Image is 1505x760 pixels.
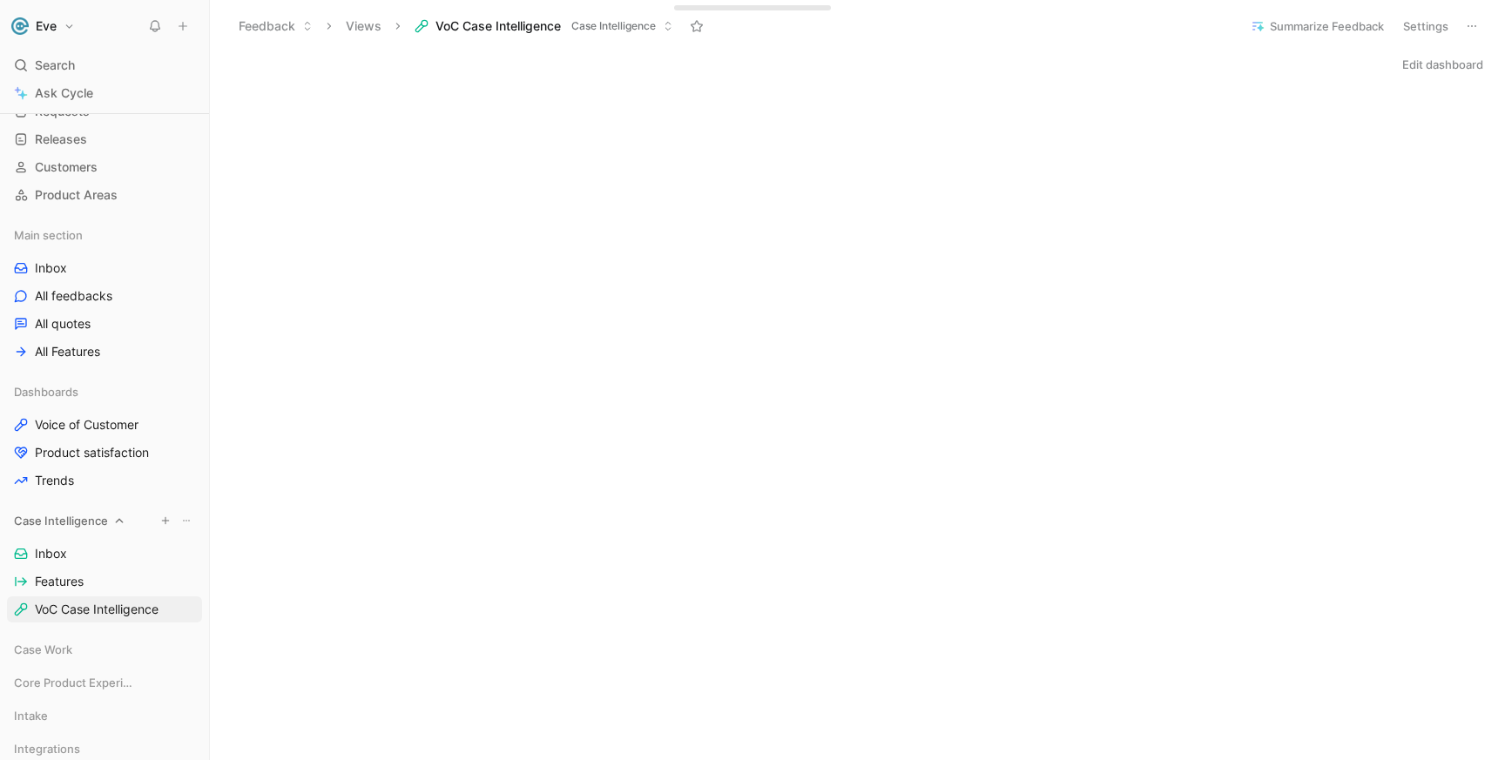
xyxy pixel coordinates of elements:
[407,13,681,39] button: VoC Case IntelligenceCase Intelligence
[7,379,202,405] div: Dashboards
[35,472,74,489] span: Trends
[435,17,561,35] span: VoC Case Intelligence
[7,508,202,622] div: Case IntelligenceInboxFeaturesVoC Case Intelligence
[7,467,202,494] a: Trends
[36,18,57,34] h1: Eve
[14,740,80,757] span: Integrations
[7,669,202,701] div: Core Product Experience
[35,601,159,618] span: VoC Case Intelligence
[35,444,149,461] span: Product satisfaction
[7,52,202,78] div: Search
[35,55,75,76] span: Search
[1395,14,1456,38] button: Settings
[7,14,79,38] button: EveEve
[1243,14,1392,38] button: Summarize Feedback
[7,80,202,106] a: Ask Cycle
[7,703,202,734] div: Intake
[7,636,202,662] div: Case Work
[7,182,202,208] a: Product Areas
[7,126,202,152] a: Releases
[571,17,656,35] span: Case Intelligence
[35,131,87,148] span: Releases
[35,186,118,204] span: Product Areas
[338,13,389,39] button: Views
[7,283,202,309] a: All feedbacks
[35,287,112,305] span: All feedbacks
[1394,52,1491,77] button: Edit dashboard
[35,83,93,104] span: Ask Cycle
[7,154,202,180] a: Customers
[7,636,202,668] div: Case Work
[14,512,108,529] span: Case Intelligence
[11,17,29,35] img: Eve
[7,379,202,494] div: DashboardsVoice of CustomerProduct satisfactionTrends
[7,508,202,534] div: Case Intelligence
[231,13,321,39] button: Feedback
[7,255,202,281] a: Inbox
[35,545,67,562] span: Inbox
[35,315,91,333] span: All quotes
[35,416,138,434] span: Voice of Customer
[14,707,48,724] span: Intake
[7,311,202,337] a: All quotes
[7,669,202,696] div: Core Product Experience
[14,641,72,658] span: Case Work
[7,541,202,567] a: Inbox
[7,222,202,248] div: Main section
[35,573,84,590] span: Features
[35,343,100,360] span: All Features
[35,158,98,176] span: Customers
[14,674,133,691] span: Core Product Experience
[14,383,78,400] span: Dashboards
[7,596,202,622] a: VoC Case Intelligence
[7,703,202,729] div: Intake
[7,440,202,466] a: Product satisfaction
[7,412,202,438] a: Voice of Customer
[7,222,202,365] div: Main sectionInboxAll feedbacksAll quotesAll Features
[7,339,202,365] a: All Features
[7,568,202,595] a: Features
[35,259,67,277] span: Inbox
[14,226,83,244] span: Main section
